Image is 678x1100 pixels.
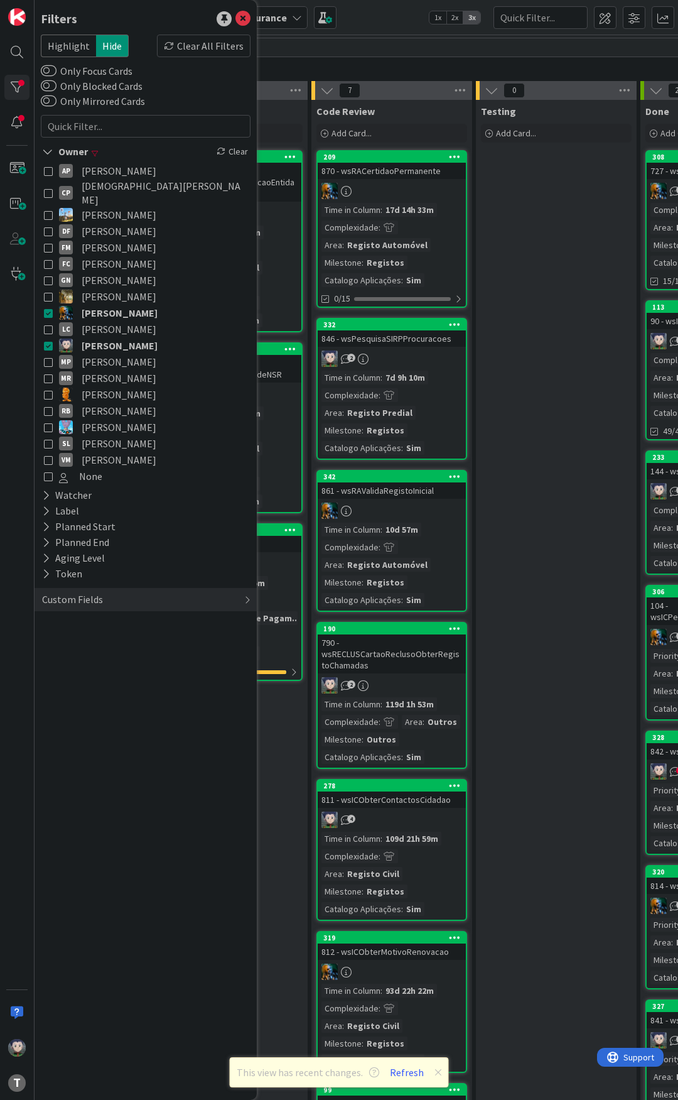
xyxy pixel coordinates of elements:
[44,288,247,305] button: JC [PERSON_NAME]
[318,183,466,199] div: JC
[44,354,247,370] button: MP [PERSON_NAME]
[59,257,73,271] div: FC
[41,65,56,77] button: Only Focus Cards
[382,697,437,711] div: 119d 1h 53m
[44,305,247,321] button: JC [PERSON_NAME]
[650,183,667,199] img: JC
[318,351,466,367] div: LS
[59,224,73,238] div: DF
[503,83,525,98] span: 0
[323,781,466,790] div: 278
[671,935,673,949] span: :
[59,388,73,401] img: RL
[41,63,132,79] label: Only Focus Cards
[44,179,247,207] button: CP [DEMOGRAPHIC_DATA][PERSON_NAME]
[318,677,466,694] div: LS
[321,203,380,217] div: Time in Column
[321,423,362,437] div: Milestone
[318,163,466,179] div: 870 - wsRACertidaoPermanente
[650,221,671,234] div: Area
[379,849,380,863] span: :
[321,558,342,572] div: Area
[321,867,342,881] div: Area
[318,792,466,808] div: 811 - wsICObterContactosCidadao
[82,321,156,337] span: [PERSON_NAME]
[382,371,428,384] div: 7d 9h 10m
[82,337,158,354] span: [PERSON_NAME]
[362,256,363,270] span: :
[380,984,382,998] span: :
[385,1064,428,1081] button: Refresh
[650,1070,671,1084] div: Area
[401,750,403,764] span: :
[344,406,416,420] div: Registo Predial
[650,935,671,949] div: Area
[59,437,73,450] div: SL
[671,521,673,535] span: :
[44,419,247,435] button: SF [PERSON_NAME]
[44,223,247,239] button: DF [PERSON_NAME]
[44,452,247,468] button: VM [PERSON_NAME]
[321,351,338,367] img: LS
[463,11,480,24] span: 3x
[362,423,363,437] span: :
[59,371,73,385] div: MR
[318,319,466,330] div: 332
[321,1037,362,1050] div: Milestone
[380,523,382,536] span: :
[44,337,247,354] button: LS [PERSON_NAME]
[363,423,407,437] div: Registos
[318,482,466,499] div: 861 - wsRAValidaRegistoInicial
[401,902,403,916] span: :
[321,715,379,729] div: Complexidade
[379,221,380,234] span: :
[347,354,355,362] span: 2
[379,1001,380,1015] span: :
[41,503,80,519] div: Label
[401,441,403,455] span: :
[8,1039,26,1057] img: LS
[321,1019,342,1033] div: Area
[82,272,156,288] span: [PERSON_NAME]
[321,697,380,711] div: Time in Column
[321,1054,401,1068] div: Catalogo Aplicações
[59,339,73,352] img: LS
[362,885,363,898] span: :
[59,241,73,254] div: FM
[318,623,466,634] div: 190
[41,535,110,550] div: Planned End
[650,483,667,499] img: LS
[82,207,156,223] span: [PERSON_NAME]
[41,79,143,94] label: Only Blocked Cards
[318,634,466,673] div: 790 - wsRECLUSCartaoReclusoObterRegistoChamadas
[59,164,73,178] div: AP
[402,715,422,729] div: Area
[321,984,380,998] div: Time in Column
[82,239,156,256] span: [PERSON_NAME]
[321,540,379,554] div: Complexidade
[82,452,156,468] span: [PERSON_NAME]
[344,867,402,881] div: Registo Civil
[96,35,129,57] span: Hide
[342,238,344,252] span: :
[379,715,380,729] span: :
[645,105,669,117] span: Done
[379,540,380,554] span: :
[44,256,247,272] button: FC [PERSON_NAME]
[82,354,156,370] span: [PERSON_NAME]
[650,521,671,535] div: Area
[41,94,145,109] label: Only Mirrored Cards
[26,2,57,17] span: Support
[318,964,466,980] div: JC
[321,885,362,898] div: Milestone
[403,273,424,287] div: Sim
[422,715,424,729] span: :
[379,388,380,402] span: :
[401,273,403,287] span: :
[157,35,250,57] div: Clear All Filters
[323,153,466,161] div: 209
[44,207,247,223] button: DG [PERSON_NAME]
[321,964,338,980] img: JC
[446,11,463,24] span: 2x
[401,593,403,607] span: :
